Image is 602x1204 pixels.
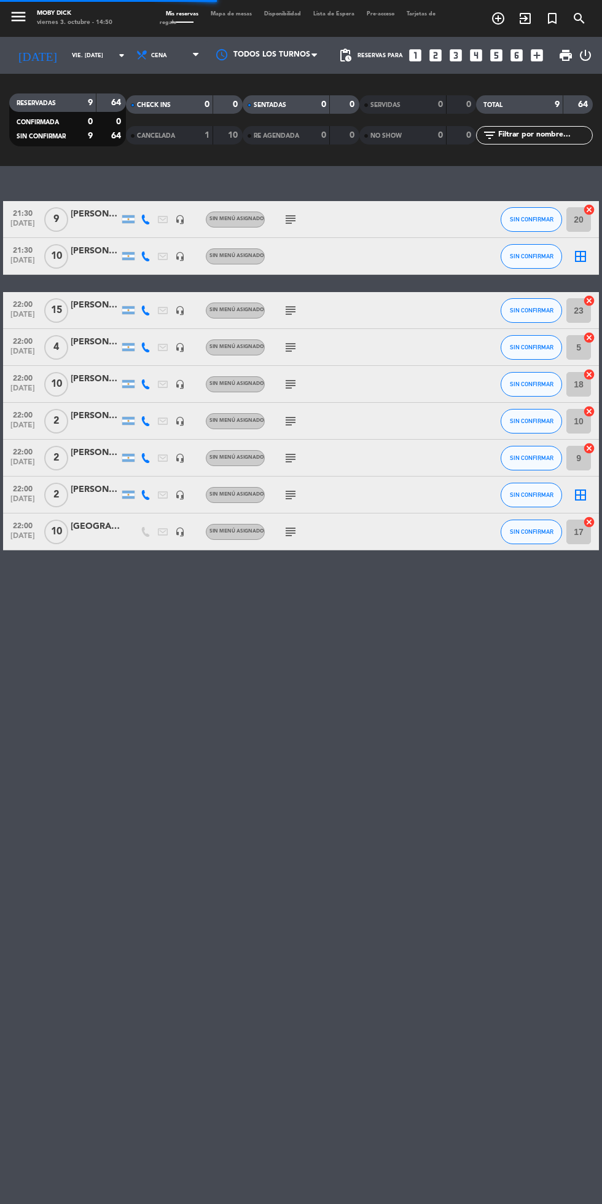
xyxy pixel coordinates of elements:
button: SIN CONFIRMAR [501,335,562,360]
span: 10 [44,244,68,269]
button: SIN CONFIRMAR [501,372,562,397]
span: SIN CONFIRMAR [510,454,553,461]
span: [DATE] [7,421,38,435]
i: [DATE] [9,43,66,68]
strong: 0 [233,100,240,109]
div: [PERSON_NAME] [71,207,120,221]
strong: 64 [578,100,590,109]
strong: 9 [555,100,560,109]
span: 22:00 [7,296,38,311]
div: [PERSON_NAME] [71,409,120,423]
i: looks_5 [488,47,504,63]
span: SIN CONFIRMAR [510,307,553,314]
span: Pre-acceso [361,11,401,17]
span: [DATE] [7,256,38,271]
span: Lista de Espera [307,11,361,17]
span: 2 [44,483,68,507]
span: 15 [44,298,68,323]
div: Moby Dick [37,9,112,18]
i: subject [283,377,298,392]
span: Sin menú asignado [209,492,264,497]
span: TOTAL [483,102,502,108]
span: print [558,48,573,63]
i: arrow_drop_down [114,48,129,63]
span: SIN CONFIRMAR [510,381,553,387]
i: menu [9,7,28,26]
span: SIN CONFIRMAR [17,133,66,140]
span: Sin menú asignado [209,216,264,221]
strong: 9 [88,132,93,140]
button: SIN CONFIRMAR [501,483,562,507]
strong: 0 [466,100,474,109]
i: headset_mic [175,379,185,389]
i: headset_mic [175,527,185,537]
i: add_box [529,47,545,63]
i: headset_mic [175,215,185,224]
span: SIN CONFIRMAR [510,418,553,424]
span: Mapa de mesas [205,11,258,17]
strong: 64 [111,132,123,140]
i: subject [283,414,298,429]
i: cancel [583,405,595,418]
span: SENTADAS [254,102,286,108]
span: Sin menú asignado [209,253,264,258]
span: 2 [44,409,68,434]
button: menu [9,7,28,29]
span: Mis reservas [160,11,205,17]
button: SIN CONFIRMAR [501,244,562,269]
div: [PERSON_NAME] [71,335,120,349]
i: looks_6 [509,47,525,63]
i: border_all [573,249,588,264]
strong: 0 [205,100,209,109]
button: SIN CONFIRMAR [501,298,562,323]
i: turned_in_not [545,11,560,26]
span: 22:00 [7,444,38,458]
span: 22:00 [7,333,38,347]
span: SERVIDAS [370,102,401,108]
i: headset_mic [175,416,185,426]
span: Sin menú asignado [209,418,264,423]
div: [PERSON_NAME] [71,483,120,497]
strong: 64 [111,98,123,107]
i: headset_mic [175,490,185,500]
span: 21:30 [7,205,38,220]
span: CONFIRMADA [17,119,59,125]
span: 22:00 [7,481,38,495]
i: cancel [583,331,595,344]
i: power_settings_new [578,48,593,63]
i: subject [283,525,298,539]
strong: 0 [116,117,123,126]
i: subject [283,212,298,227]
strong: 0 [88,117,93,126]
span: pending_actions [338,48,353,63]
i: cancel [583,295,595,307]
strong: 0 [321,131,326,140]
span: SIN CONFIRMAR [510,528,553,535]
span: SIN CONFIRMAR [510,216,553,223]
i: headset_mic [175,343,185,352]
span: 22:00 [7,518,38,532]
i: headset_mic [175,251,185,261]
i: cancel [583,516,595,528]
i: exit_to_app [518,11,533,26]
span: Sin menú asignado [209,381,264,386]
i: subject [283,488,298,502]
strong: 0 [350,131,357,140]
span: [DATE] [7,384,38,398]
span: SIN CONFIRMAR [510,344,553,351]
span: [DATE] [7,311,38,325]
span: 2 [44,446,68,470]
span: CHECK INS [137,102,171,108]
span: Disponibilidad [258,11,307,17]
div: [PERSON_NAME] [71,298,120,312]
span: SIN CONFIRMAR [510,491,553,498]
strong: 0 [321,100,326,109]
span: 22:00 [7,370,38,384]
i: subject [283,340,298,355]
button: SIN CONFIRMAR [501,446,562,470]
div: [PERSON_NAME] [71,244,120,258]
strong: 0 [438,100,443,109]
strong: 0 [438,131,443,140]
span: SIN CONFIRMAR [510,253,553,259]
span: Sin menú asignado [209,529,264,534]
